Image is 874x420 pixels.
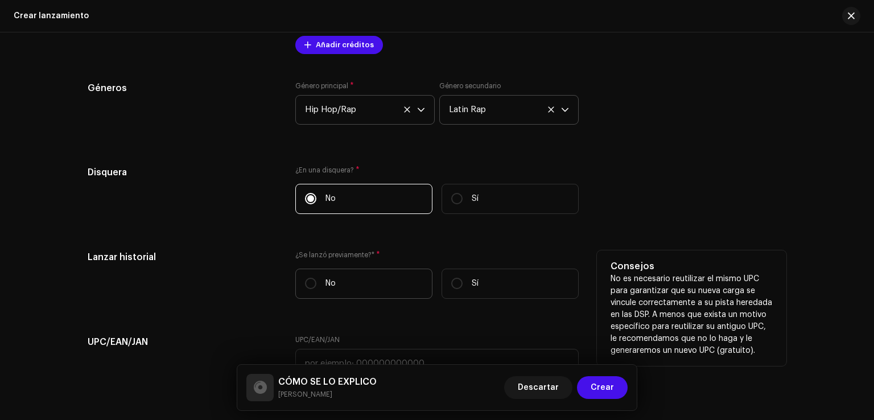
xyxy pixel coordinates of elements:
[472,278,479,290] p: Sí
[417,96,425,124] div: dropdown trigger
[305,96,417,124] span: Hip Hop/Rap
[611,260,773,273] h5: Consejos
[278,389,377,400] small: CÓMO SE LO EXPLICO
[295,349,579,378] input: por ejemplo: 000000000000
[591,376,614,399] span: Crear
[295,335,340,344] label: UPC/EAN/JAN
[577,376,628,399] button: Crear
[88,81,277,95] h5: Géneros
[518,376,559,399] span: Descartar
[449,96,561,124] span: Latin Rap
[295,166,579,175] label: ¿En una disquera?
[295,81,354,90] label: Género principal
[504,376,572,399] button: Descartar
[316,34,374,56] span: Añadir créditos
[325,278,336,290] p: No
[295,250,579,260] label: ¿Se lanzó previamente?*
[325,193,336,205] p: No
[88,335,277,349] h5: UPC/EAN/JAN
[439,81,501,90] label: Género secundario
[278,375,377,389] h5: CÓMO SE LO EXPLICO
[88,250,277,264] h5: Lanzar historial
[561,96,569,124] div: dropdown trigger
[472,193,479,205] p: Sí
[88,166,277,179] h5: Disquera
[295,36,383,54] button: Añadir créditos
[611,273,773,357] p: No es necesario reutilizar el mismo UPC para garantizar que su nueva carga se vincule correctamen...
